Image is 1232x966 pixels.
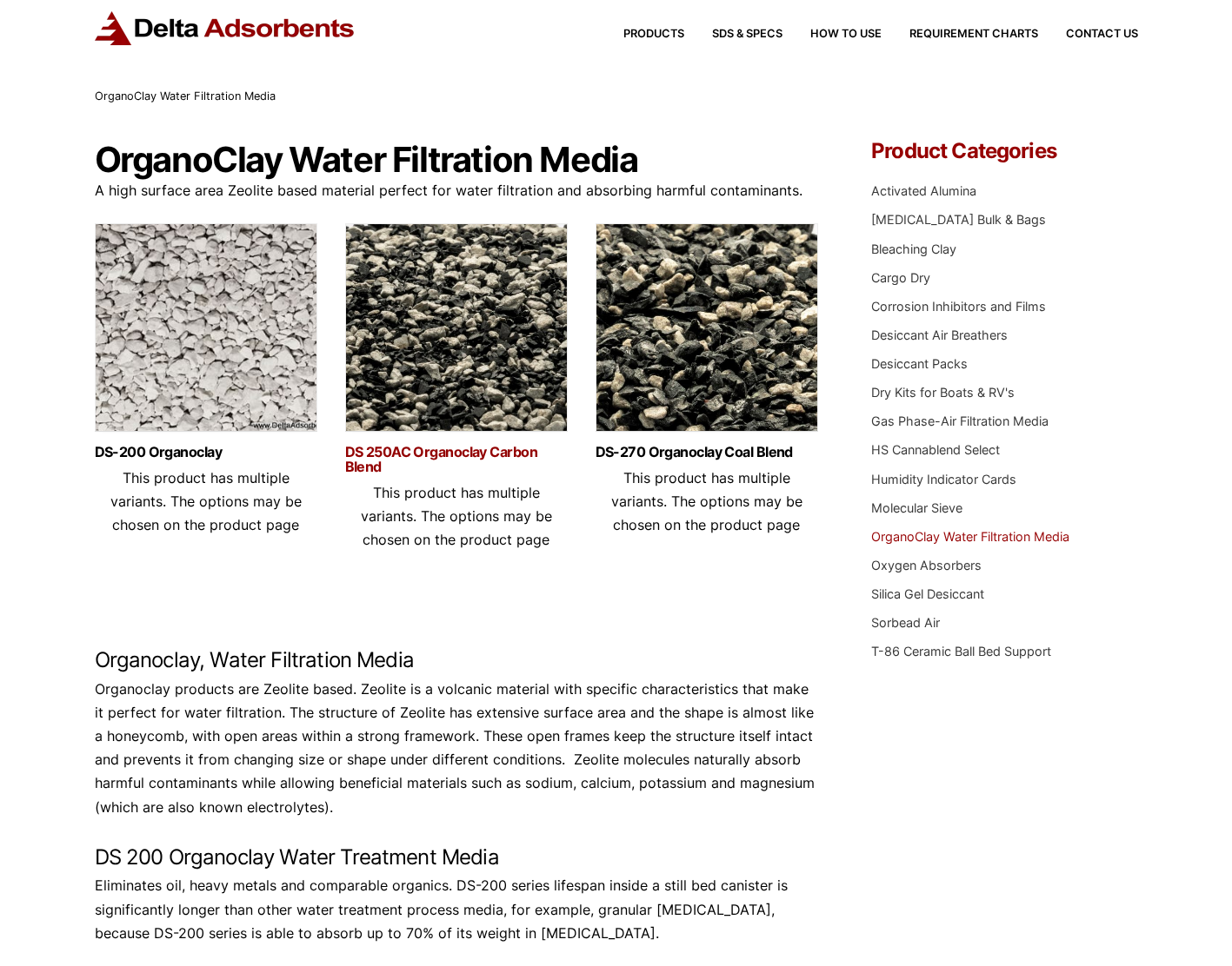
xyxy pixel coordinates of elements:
[810,29,882,40] span: How to Use
[871,500,962,515] a: Molecular Sieve
[871,183,976,198] a: Activated Alumina
[782,29,882,40] a: How to Use
[596,445,818,460] a: DS-270 Organoclay Coal Blend
[871,212,1046,227] a: [MEDICAL_DATA] Bulk & Bags
[95,874,820,945] p: Eliminates oil, heavy metals and comparable organics. DS-200 series lifespan inside a still bed c...
[95,11,356,45] img: Delta Adsorbents
[871,270,930,285] a: Cargo Dry
[95,445,317,460] a: DS-200 Organoclay
[871,586,984,601] a: Silica Gel Desiccant
[871,558,982,572] a: Oxygen Absorbers
[871,356,968,371] a: Desiccant Packs
[95,845,820,870] h2: DS 200 Organoclay Water Treatment Media
[1038,29,1138,40] a: Contact Us
[871,328,1008,342] a: Desiccant Air Breathers
[361,484,552,548] span: This product has multiple variants. The options may be chosen on the product page
[623,29,684,40] span: Products
[1066,29,1138,40] span: Contact Us
[611,469,802,533] span: This product has multiple variants. The options may be chosen on the product page
[345,445,568,474] a: DS 250AC Organoclay Carbon Blend
[871,414,1049,428] a: Gas Phase-Air Filtration Media
[95,678,820,819] p: Organoclay products are Zeolite based. Zeolite is a volcanic material with specific characteristi...
[909,29,1038,40] span: Requirement Charts
[871,299,1046,314] a: Corrosion Inhibitors and Films
[871,644,1051,658] a: T-86 Ceramic Ball Bed Support
[712,29,782,40] span: SDS & SPECS
[110,469,302,533] span: This product has multiple variants. The options may be chosen on the product page
[596,29,684,40] a: Products
[871,141,1137,162] h4: Product Categories
[95,648,820,673] h2: Organoclay, Water Filtration Media
[95,141,820,179] h1: OrganoClay Water Filtration Media
[871,241,956,256] a: Bleaching Clay
[882,29,1038,40] a: Requirement Charts
[871,472,1016,486] a: Humidity Indicator Cards
[684,29,782,40] a: SDS & SPECS
[871,442,1000,457] a: HS Cannablend Select
[871,385,1015,400] a: Dry Kits for Boats & RV's
[871,529,1069,544] a: OrganoClay Water Filtration Media
[95,179,820,202] p: A high surface area Zeolite based material perfect for water filtration and absorbing harmful con...
[871,615,940,630] a: Sorbead Air
[95,89,276,103] span: OrganoClay Water Filtration Media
